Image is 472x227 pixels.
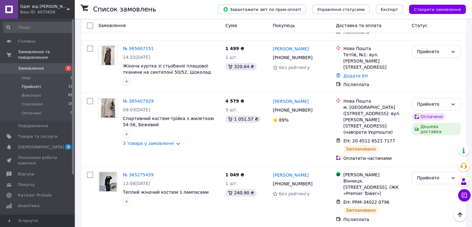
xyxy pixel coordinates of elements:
[403,7,466,12] a: Створити замовлення
[123,181,150,186] span: 13:08[DATE]
[417,48,448,55] div: Прийнято
[225,63,256,70] div: 320.64 ₴
[20,9,74,15] div: Ваш ID: 4075656
[225,107,237,112] span: 3 шт.
[101,98,115,118] img: Фото товару
[123,63,211,75] a: Жіноча куртка зі стьобаної плащової тканини на синтепоні 50/52, Шоколад
[22,93,41,98] span: Виконані
[68,84,73,90] span: 12
[343,145,378,153] div: Заплановано
[273,23,295,28] span: Покупець
[22,110,41,116] span: Оплачені
[414,7,461,12] span: Створити замовлення
[343,178,407,197] div: Вінниця, [STREET_ADDRESS], (ЖК «Premier Tower»)
[18,66,44,71] span: Замовлення
[123,116,214,127] a: Спортивний костюм-трійка з жилеткою 54-56, Бежевий
[70,110,73,116] span: 0
[417,174,448,181] div: Прийнято
[98,172,118,192] a: Фото товару
[417,101,448,108] div: Прийнято
[458,189,470,202] button: Чат з покупцем
[65,66,71,71] span: 2
[272,106,314,114] div: [PHONE_NUMBER]
[3,22,73,33] input: Пошук
[99,172,117,191] img: Фото товару
[68,93,73,98] span: 65
[279,118,289,123] span: 89%
[68,101,73,107] span: 19
[343,73,368,78] a: Додати ЕН
[225,181,237,186] span: 1 шт.
[123,141,174,146] a: 3 товара у замовленні
[18,182,35,188] span: Покупці
[223,7,301,12] span: Завантажити звіт по пром-оплаті
[273,46,309,52] a: [PERSON_NAME]
[123,99,154,104] a: № 365407929
[225,46,244,51] span: 1 499 ₴
[225,189,256,197] div: 240.90 ₴
[98,45,118,65] a: Фото товару
[70,75,73,81] span: 2
[18,192,52,198] span: Каталог ProSale
[412,123,461,135] div: Дешева доставка
[381,7,398,12] span: Експорт
[123,190,209,195] a: Теплий жіночий костюм з лампасами
[343,45,407,52] div: Нова Пошта
[317,7,365,12] span: Управління статусами
[336,23,381,28] span: Доставка та оплата
[273,98,309,104] a: [PERSON_NAME]
[272,53,314,62] div: [PHONE_NUMBER]
[343,172,407,178] div: [PERSON_NAME]
[22,75,31,81] span: Нові
[272,179,314,188] div: [PHONE_NUMBER]
[409,5,466,14] button: Створити замовлення
[343,216,407,223] div: Післяплата
[101,46,114,65] img: Фото товару
[343,98,407,104] div: Нова Пошта
[18,49,74,60] span: Замовлення та повідомлення
[225,99,244,104] span: 4 579 ₴
[343,138,395,143] span: ЕН: 20 4512 6521 7177
[279,191,310,196] span: Без рейтингу
[343,155,407,161] div: Оплатити частинами
[18,203,39,209] span: Аналітика
[312,5,370,14] button: Управління статусами
[279,65,310,70] span: Без рейтингу
[343,206,378,214] div: Заплановано
[218,5,306,14] button: Завантажити звіт по пром-оплаті
[123,46,154,51] a: № 365667151
[18,123,48,129] span: Повідомлення
[376,5,403,14] button: Експорт
[273,172,309,178] a: [PERSON_NAME]
[18,134,57,139] span: Товари та послуги
[343,200,389,205] span: ЕН: PRM-34022 0796
[123,107,150,112] span: 09:03[DATE]
[123,55,150,60] span: 14:32[DATE]
[453,208,466,221] button: Наверх
[18,144,64,150] span: [DEMOGRAPHIC_DATA]
[343,104,407,135] div: м. [GEOGRAPHIC_DATA] ([STREET_ADDRESS]: вул. [PERSON_NAME][STREET_ADDRESS] (навпроти Укрпошти)
[65,144,71,150] span: 3
[412,23,428,28] span: Статус
[98,23,126,28] span: Замовлення
[225,55,237,60] span: 1 шт.
[18,171,34,177] span: Відгуки
[225,115,261,123] div: 1 051.57 ₴
[343,81,407,88] div: Післяплата
[123,172,154,177] a: № 365275459
[412,113,445,120] div: Оплачено
[18,214,57,225] span: Управління сайтом
[225,172,244,177] span: 1 049 ₴
[18,155,57,166] span: Показники роботи компанії
[18,39,35,44] span: Головна
[22,101,43,107] span: Скасовані
[225,23,237,28] span: Cума
[20,4,67,9] span: Одяг від Алли
[22,84,41,90] span: Прийняті
[93,6,156,13] h1: Список замовлень
[343,52,407,70] div: Тетіїв, №1: вул. [PERSON_NAME][STREET_ADDRESS]
[98,98,118,118] a: Фото товару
